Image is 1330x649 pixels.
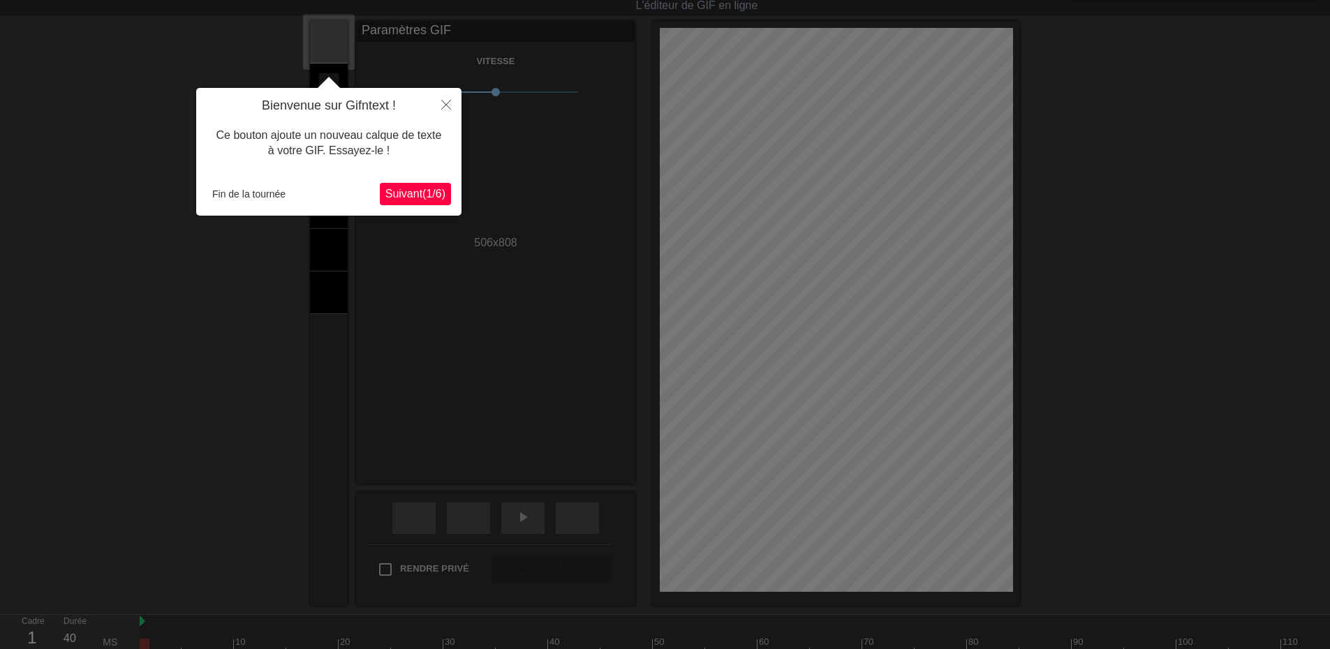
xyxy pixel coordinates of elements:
[432,188,435,200] font: /
[426,188,432,200] font: 1
[380,183,451,205] button: Suivant
[212,188,286,200] font: Fin de la tournée
[207,184,291,204] button: Fin de la tournée
[422,188,426,200] font: (
[436,188,442,200] font: 6
[442,188,445,200] font: )
[431,88,461,120] button: Fermer
[216,129,442,156] font: Ce bouton ajoute un nouveau calque de texte à votre GIF. Essayez-le !
[262,98,396,112] font: Bienvenue sur Gifntext !
[385,188,422,200] font: Suivant
[207,98,451,114] h4: Bienvenue sur Gifntext !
